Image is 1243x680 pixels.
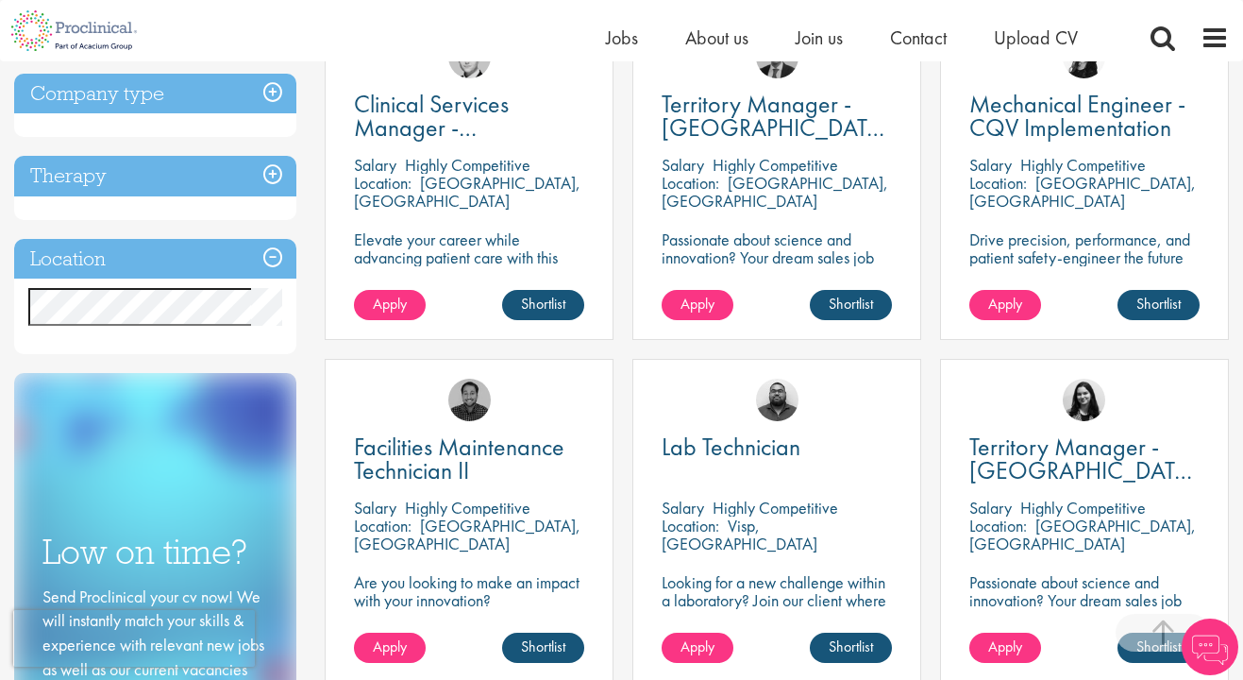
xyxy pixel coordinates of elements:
img: Ashley Bennett [756,379,798,421]
p: Passionate about science and innovation? Your dream sales job as Territory Manager awaits! [969,573,1200,627]
span: Location: [354,515,412,536]
p: [GEOGRAPHIC_DATA], [GEOGRAPHIC_DATA] [354,172,580,212]
a: Jobs [606,25,638,50]
a: Upload CV [994,25,1078,50]
p: Looking for a new challenge within a laboratory? Join our client where every experiment brings us... [662,573,892,645]
a: Apply [969,290,1041,320]
a: Apply [662,633,733,663]
iframe: reCAPTCHA [13,610,255,667]
h3: Company type [14,74,296,114]
img: Indre Stankeviciute [1063,379,1105,421]
p: Highly Competitive [713,154,838,176]
span: Lab Technician [662,431,800,463]
p: [GEOGRAPHIC_DATA], [GEOGRAPHIC_DATA] [969,172,1196,212]
span: Salary [662,154,704,176]
a: Facilities Maintenance Technician II [354,435,584,483]
p: [GEOGRAPHIC_DATA], [GEOGRAPHIC_DATA] [662,172,888,212]
span: Location: [969,172,1027,194]
a: Shortlist [810,633,892,663]
h3: Location [14,239,296,280]
span: Location: [354,172,412,194]
a: Mechanical Engineer - CQV Implementation [969,93,1200,140]
span: Apply [988,637,1022,656]
span: Apply [680,294,714,314]
a: Contact [890,25,947,50]
span: Apply [373,294,407,314]
a: Shortlist [1117,633,1200,663]
a: Territory Manager - [GEOGRAPHIC_DATA], [GEOGRAPHIC_DATA] [662,93,892,140]
a: Apply [969,633,1041,663]
span: Location: [662,515,719,536]
a: Apply [662,290,733,320]
p: Elevate your career while advancing patient care with this Clinical Services Manager position wit... [354,230,584,320]
span: Facilities Maintenance Technician II [354,431,564,486]
h3: Low on time? [42,534,268,570]
a: Shortlist [502,633,584,663]
a: About us [685,25,748,50]
a: Shortlist [810,290,892,320]
p: Passionate about science and innovation? Your dream sales job as Territory Manager awaits! [662,230,892,284]
span: Salary [969,154,1012,176]
p: Highly Competitive [1020,154,1146,176]
span: Apply [680,637,714,656]
span: Clinical Services Manager - [GEOGRAPHIC_DATA], [GEOGRAPHIC_DATA] [354,88,588,191]
h3: Therapy [14,156,296,196]
span: Salary [354,154,396,176]
a: Apply [354,290,426,320]
p: Are you looking to make an impact with your innovation? [354,573,584,609]
a: Join us [796,25,843,50]
a: Territory Manager - [GEOGRAPHIC_DATA], [GEOGRAPHIC_DATA], [GEOGRAPHIC_DATA], [GEOGRAPHIC_DATA] [969,435,1200,483]
p: Visp, [GEOGRAPHIC_DATA] [662,515,817,554]
a: Shortlist [502,290,584,320]
span: Apply [373,637,407,656]
span: Mechanical Engineer - CQV Implementation [969,88,1185,144]
span: Apply [988,294,1022,314]
p: Highly Competitive [713,497,838,518]
p: Highly Competitive [405,497,530,518]
a: Clinical Services Manager - [GEOGRAPHIC_DATA], [GEOGRAPHIC_DATA] [354,93,584,140]
span: Territory Manager - [GEOGRAPHIC_DATA], [GEOGRAPHIC_DATA] [662,88,896,167]
a: Lab Technician [662,435,892,459]
p: Drive precision, performance, and patient safety-engineer the future of pharma with CQV excellence. [969,230,1200,284]
img: Chatbot [1182,619,1238,675]
a: Apply [354,633,426,663]
p: [GEOGRAPHIC_DATA], [GEOGRAPHIC_DATA] [969,515,1196,554]
p: Highly Competitive [405,154,530,176]
img: Mike Raletz [448,379,491,421]
p: [GEOGRAPHIC_DATA], [GEOGRAPHIC_DATA] [354,515,580,554]
span: Salary [969,497,1012,518]
span: Location: [662,172,719,194]
p: Highly Competitive [1020,497,1146,518]
span: Location: [969,515,1027,536]
a: Shortlist [1117,290,1200,320]
span: Salary [354,497,396,518]
span: Salary [662,497,704,518]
